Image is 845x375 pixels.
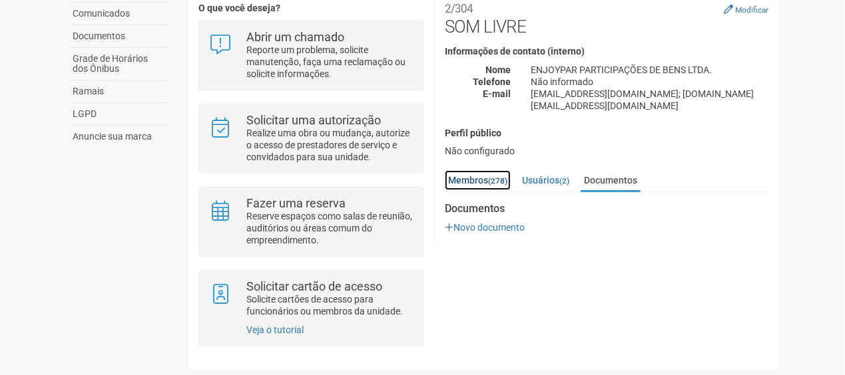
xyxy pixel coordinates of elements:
a: Grade de Horários dos Ônibus [70,48,168,80]
a: Veja o tutorial [246,324,304,335]
a: Membros(278) [445,170,511,190]
h4: Informações de contato (interno) [445,47,768,57]
small: (2) [559,176,569,186]
a: Ramais [70,80,168,103]
a: Comunicados [70,3,168,25]
div: [EMAIL_ADDRESS][DOMAIN_NAME]; [DOMAIN_NAME][EMAIL_ADDRESS][DOMAIN_NAME] [521,88,778,112]
a: Solicitar uma autorização Realize uma obra ou mudança, autorize o acesso de prestadores de serviç... [209,114,414,163]
div: Não informado [521,76,778,88]
strong: Telefone [473,76,511,87]
h4: O que você deseja? [198,3,424,13]
div: ENJOYPAR PARTICIPAÇÕES DE BENS LTDA. [521,64,778,76]
a: Abrir um chamado Reporte um problema, solicite manutenção, faça uma reclamação ou solicite inform... [209,31,414,80]
a: Modificar [724,4,768,15]
p: Solicite cartões de acesso para funcionários ou membros da unidade. [246,293,414,317]
strong: Documentos [445,203,768,215]
small: 2/304 [445,2,473,15]
a: Novo documento [445,222,525,233]
small: (278) [488,176,507,186]
strong: Nome [485,64,511,75]
strong: Fazer uma reserva [246,196,346,210]
a: Solicitar cartão de acesso Solicite cartões de acesso para funcionários ou membros da unidade. [209,281,414,317]
div: Não configurado [445,145,768,157]
p: Reporte um problema, solicite manutenção, faça uma reclamação ou solicite informações. [246,44,414,80]
h4: Perfil público [445,128,768,138]
a: LGPD [70,103,168,126]
strong: Solicitar uma autorização [246,113,381,127]
a: Usuários(2) [519,170,573,190]
small: Modificar [735,5,768,15]
a: Documentos [581,170,641,192]
strong: E-mail [483,88,511,99]
p: Reserve espaços como salas de reunião, auditórios ou áreas comum do empreendimento. [246,210,414,246]
a: Anuncie sua marca [70,126,168,148]
p: Realize uma obra ou mudança, autorize o acesso de prestadores de serviço e convidados para sua un... [246,127,414,163]
a: Documentos [70,25,168,48]
strong: Abrir um chamado [246,30,344,44]
a: Fazer uma reserva Reserve espaços como salas de reunião, auditórios ou áreas comum do empreendime... [209,197,414,246]
strong: Solicitar cartão de acesso [246,279,382,293]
